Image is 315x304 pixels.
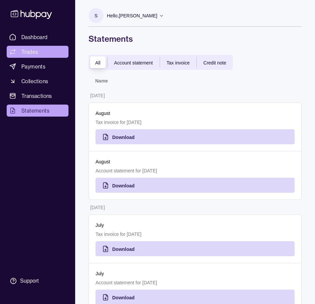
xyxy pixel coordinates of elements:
button: Download [96,241,295,256]
p: August [96,110,295,117]
span: All [95,60,101,65]
button: Download [96,178,295,193]
a: Dashboard [7,31,68,43]
p: Account statement for [DATE] [96,279,295,286]
a: Statements [7,105,68,117]
p: Account statement for [DATE] [96,167,295,174]
a: Transactions [7,90,68,102]
span: Statements [21,107,49,115]
span: Collections [21,77,48,85]
div: documentTypes [89,55,233,70]
h1: Statements [89,33,302,44]
p: Name [95,78,108,84]
a: Support [7,274,68,288]
p: S [95,12,98,19]
a: Trades [7,46,68,58]
div: Support [20,277,39,285]
span: Trades [21,48,38,56]
p: July [96,221,295,229]
span: Tax invoice [167,60,190,65]
span: Credit note [203,60,226,65]
p: Hello, [PERSON_NAME] [107,12,157,19]
span: Transactions [21,92,52,100]
button: Download [96,129,295,144]
span: Download [112,135,135,140]
p: Tax invoice for [DATE] [96,119,295,126]
span: Download [112,183,135,188]
span: Account statement [114,60,153,65]
span: Payments [21,62,45,70]
p: August [96,158,295,165]
span: Download [112,247,135,252]
a: Collections [7,75,68,87]
span: Dashboard [21,33,48,41]
p: [DATE] [90,93,105,98]
p: July [96,270,295,277]
a: Payments [7,60,68,72]
p: Tax invoice for [DATE] [96,231,295,238]
span: Download [112,295,135,300]
p: [DATE] [90,205,105,210]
